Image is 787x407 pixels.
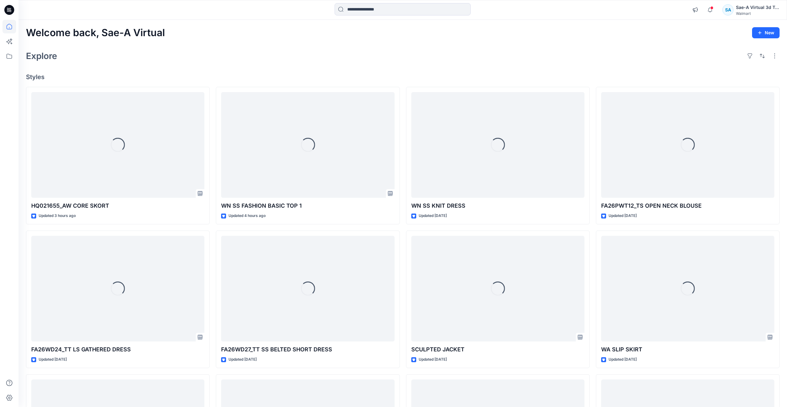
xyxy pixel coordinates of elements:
h4: Styles [26,73,780,81]
p: Updated [DATE] [419,213,447,219]
button: New [752,27,780,38]
div: SA [722,4,734,15]
h2: Welcome back, Sae-A Virtual [26,27,165,39]
p: WN SS FASHION BASIC TOP 1 [221,201,394,210]
p: Updated 3 hours ago [39,213,76,219]
p: FA26WD27_TT SS BELTED SHORT DRESS [221,345,394,354]
p: Updated [DATE] [229,356,257,363]
p: Updated [DATE] [609,356,637,363]
div: Walmart [736,11,779,16]
p: SCULPTED JACKET [411,345,584,354]
p: HQ021655_AW CORE SKORT [31,201,204,210]
h2: Explore [26,51,57,61]
p: WA SLIP SKIRT [601,345,774,354]
p: Updated [DATE] [419,356,447,363]
p: Updated [DATE] [609,213,637,219]
p: Updated [DATE] [39,356,67,363]
p: FA26WD24_TT LS GATHERED DRESS [31,345,204,354]
p: WN SS KNIT DRESS [411,201,584,210]
div: Sae-A Virtual 3d Team [736,4,779,11]
p: Updated 4 hours ago [229,213,266,219]
p: FA26PWT12_TS OPEN NECK BLOUSE [601,201,774,210]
